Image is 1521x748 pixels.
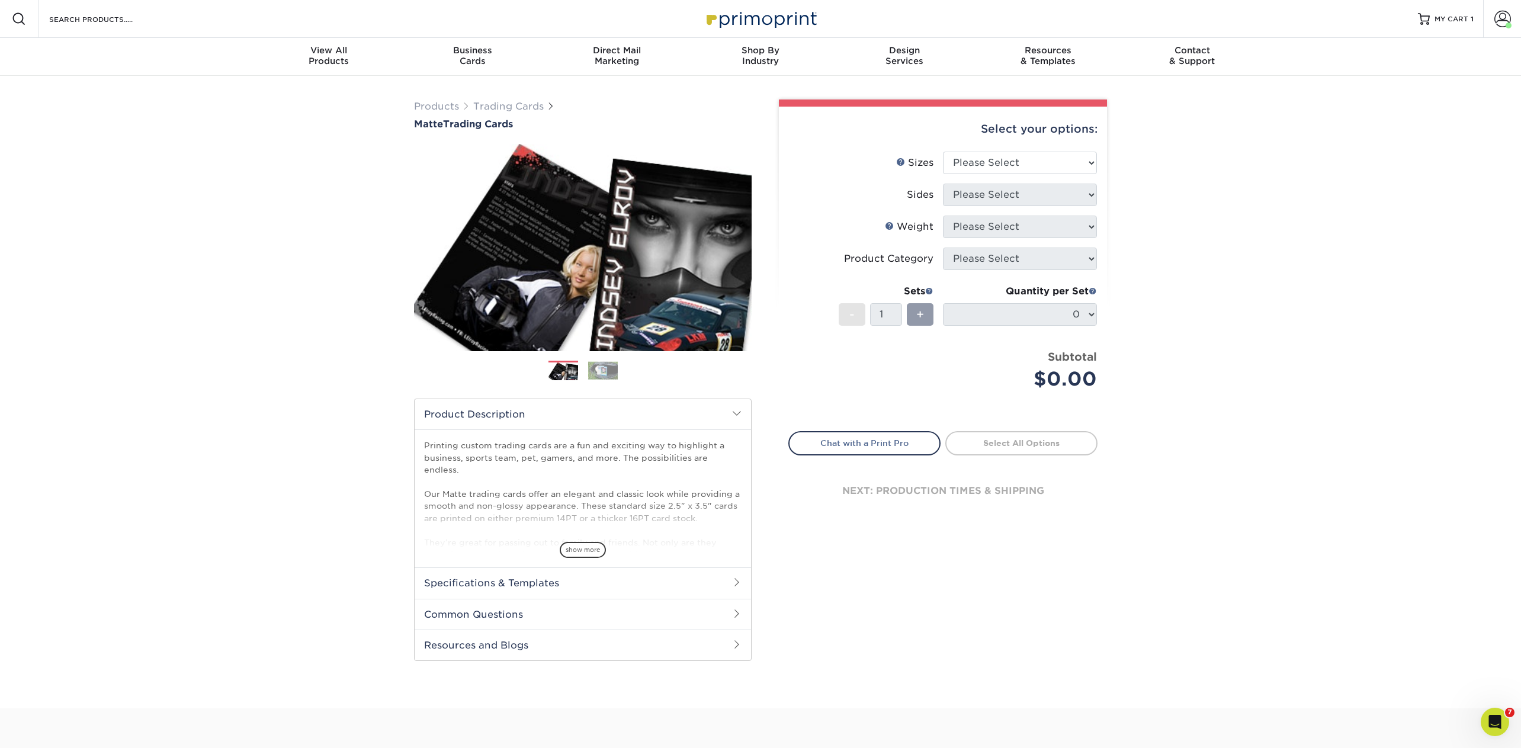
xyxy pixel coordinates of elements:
div: Sides [907,188,933,202]
span: Matte [414,118,443,130]
p: Printing custom trading cards are a fun and exciting way to highlight a business, sports team, pe... [424,439,742,596]
a: Resources& Templates [976,38,1120,76]
span: 1 [1471,15,1474,23]
span: 7 [1505,708,1514,717]
div: Services [832,45,976,66]
img: Trading Cards 02 [588,361,618,380]
div: Weight [885,220,933,234]
span: MY CART [1435,14,1468,24]
h2: Resources and Blogs [415,630,751,660]
div: Select your options: [788,107,1098,152]
h2: Product Description [415,399,751,429]
div: Cards [401,45,545,66]
img: Primoprint [701,6,820,31]
div: Sizes [896,156,933,170]
div: Industry [689,45,833,66]
a: Products [414,101,459,112]
div: & Support [1120,45,1264,66]
a: MatteTrading Cards [414,118,752,130]
div: Products [257,45,401,66]
input: SEARCH PRODUCTS..... [48,12,163,26]
span: Resources [976,45,1120,56]
iframe: Intercom live chat [1481,708,1509,736]
span: Direct Mail [545,45,689,56]
a: Select All Options [945,431,1098,455]
a: BusinessCards [401,38,545,76]
a: Contact& Support [1120,38,1264,76]
span: - [849,306,855,323]
a: Shop ByIndustry [689,38,833,76]
span: Design [832,45,976,56]
div: Product Category [844,252,933,266]
a: Trading Cards [473,101,544,112]
span: View All [257,45,401,56]
a: View AllProducts [257,38,401,76]
h1: Trading Cards [414,118,752,130]
div: & Templates [976,45,1120,66]
a: DesignServices [832,38,976,76]
span: Shop By [689,45,833,56]
div: next: production times & shipping [788,455,1098,527]
h2: Specifications & Templates [415,567,751,598]
strong: Subtotal [1048,350,1097,363]
div: $0.00 [952,365,1097,393]
div: Quantity per Set [943,284,1097,298]
span: Contact [1120,45,1264,56]
img: Matte 01 [414,131,752,364]
img: Trading Cards 01 [548,361,578,381]
div: Marketing [545,45,689,66]
a: Direct MailMarketing [545,38,689,76]
span: show more [560,542,606,558]
h2: Common Questions [415,599,751,630]
span: Business [401,45,545,56]
span: + [916,306,924,323]
div: Sets [839,284,933,298]
a: Chat with a Print Pro [788,431,941,455]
